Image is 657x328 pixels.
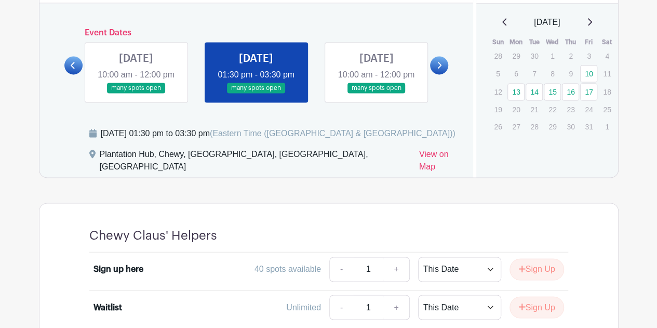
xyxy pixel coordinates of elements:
[489,119,506,135] p: 26
[526,65,543,82] p: 7
[544,119,561,135] p: 29
[489,101,506,117] p: 19
[580,65,597,82] a: 10
[489,48,506,64] p: 28
[598,65,615,82] p: 11
[210,129,455,138] span: (Eastern Time ([GEOGRAPHIC_DATA] & [GEOGRAPHIC_DATA]))
[562,101,579,117] p: 23
[329,257,353,282] a: -
[509,296,564,318] button: Sign Up
[562,48,579,64] p: 2
[580,83,597,100] a: 17
[507,83,525,100] a: 13
[561,37,580,47] th: Thu
[544,65,561,82] p: 8
[562,119,579,135] p: 30
[507,101,525,117] p: 20
[101,127,455,140] div: [DATE] 01:30 pm to 03:30 pm
[489,84,506,100] p: 12
[598,101,615,117] p: 25
[489,37,507,47] th: Sun
[489,65,506,82] p: 5
[598,84,615,100] p: 18
[329,295,353,320] a: -
[580,101,597,117] p: 24
[93,263,143,275] div: Sign up here
[562,83,579,100] a: 16
[100,148,411,177] div: Plantation Hub, Chewy, [GEOGRAPHIC_DATA], [GEOGRAPHIC_DATA], [GEOGRAPHIC_DATA]
[598,48,615,64] p: 4
[526,119,543,135] p: 28
[526,83,543,100] a: 14
[544,48,561,64] p: 1
[507,119,525,135] p: 27
[254,263,321,275] div: 40 spots available
[580,48,597,64] p: 3
[562,65,579,82] p: 9
[580,119,597,135] p: 31
[419,148,461,177] a: View on Map
[507,37,525,47] th: Mon
[383,295,409,320] a: +
[383,257,409,282] a: +
[544,101,561,117] p: 22
[509,258,564,280] button: Sign Up
[93,301,122,313] div: Waitlist
[83,28,431,38] h6: Event Dates
[525,37,543,47] th: Tue
[507,48,525,64] p: 29
[526,48,543,64] p: 30
[598,119,615,135] p: 1
[544,83,561,100] a: 15
[580,37,598,47] th: Fri
[89,228,217,243] h4: Chewy Claus' Helpers
[526,101,543,117] p: 21
[543,37,561,47] th: Wed
[598,37,616,47] th: Sat
[507,65,525,82] p: 6
[286,301,321,313] div: Unlimited
[534,16,560,29] span: [DATE]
